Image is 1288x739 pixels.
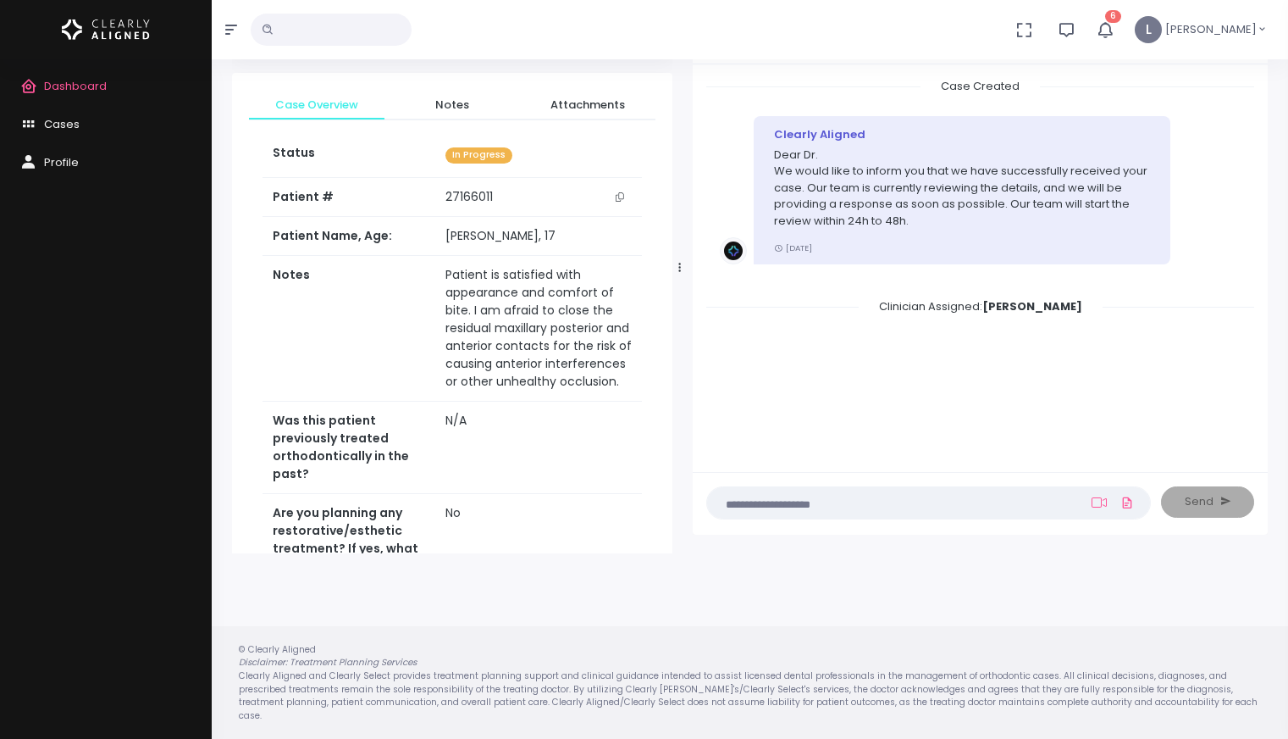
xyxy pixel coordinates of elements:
span: Profile [44,154,79,170]
span: Dashboard [44,78,107,94]
span: Notes [398,97,506,114]
th: Patient Name, Age: [263,217,435,256]
span: Attachments [533,97,642,114]
th: Patient # [263,177,435,217]
small: [DATE] [774,242,812,253]
span: Clinician Assigned: [859,293,1103,319]
th: Notes [263,256,435,402]
span: Case Overview [263,97,371,114]
td: Patient is satisfied with appearance and comfort of bite. I am afraid to close the residual maxil... [435,256,642,402]
div: © Clearly Aligned Clearly Aligned and Clearly Select provides treatment planning support and clin... [222,643,1278,723]
b: [PERSON_NAME] [982,298,1082,314]
a: Add Loom Video [1088,496,1110,509]
a: Add Files [1117,487,1137,518]
span: 6 [1105,10,1121,23]
span: Case Created [920,73,1040,99]
th: Was this patient previously treated orthodontically in the past? [263,402,435,494]
span: L [1135,16,1162,43]
div: scrollable content [706,78,1254,455]
td: No [435,494,642,586]
span: Cases [44,116,80,132]
span: [PERSON_NAME] [1165,21,1257,38]
p: Dear Dr. We would like to inform you that we have successfully received your case. Our team is cu... [774,147,1150,230]
div: Clearly Aligned [774,126,1150,143]
span: In Progress [445,147,512,164]
th: Are you planning any restorative/esthetic treatment? If yes, what are you planning? [263,494,435,586]
td: 27166011 [435,178,642,217]
td: N/A [435,402,642,494]
th: Status [263,134,435,177]
img: Logo Horizontal [62,12,150,47]
td: [PERSON_NAME], 17 [435,217,642,256]
em: Disclaimer: Treatment Planning Services [239,656,417,669]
